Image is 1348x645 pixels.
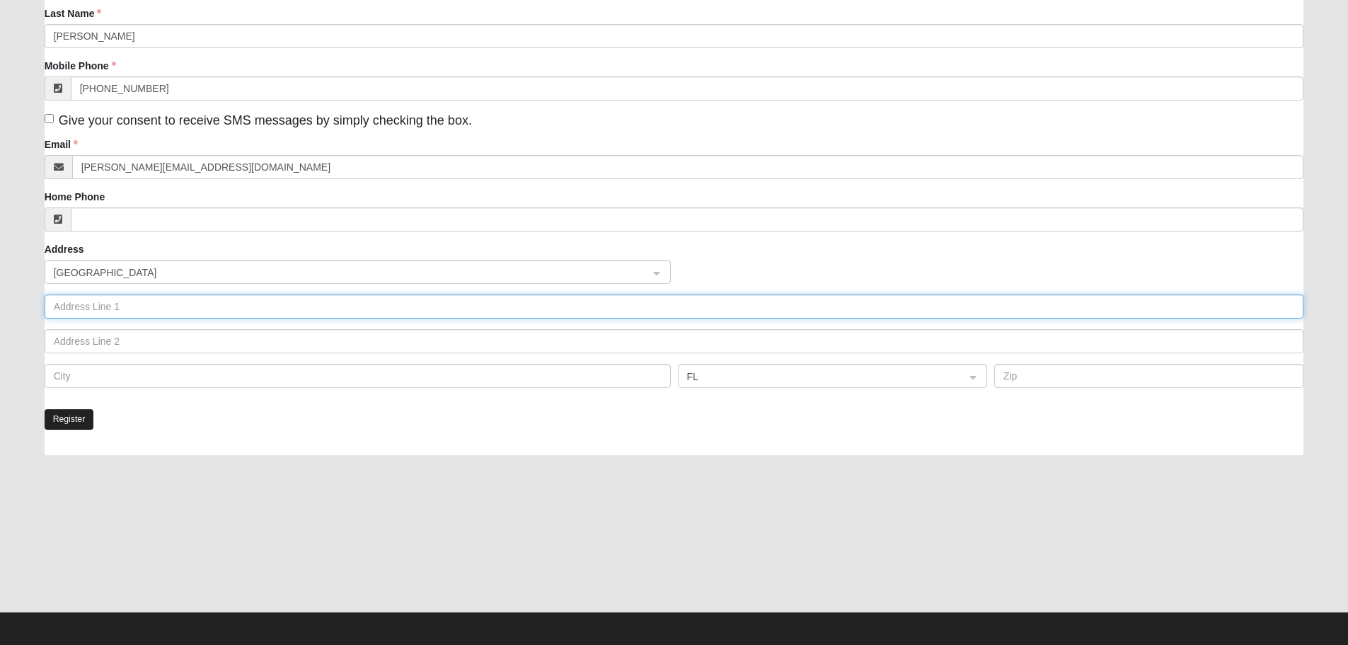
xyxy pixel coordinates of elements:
button: Register [45,409,94,430]
input: Give your consent to receive SMS messages by simply checking the box. [45,114,54,123]
label: Last Name [45,6,102,21]
label: Home Phone [45,190,105,204]
input: Address Line 1 [45,295,1304,319]
span: FL [687,369,952,384]
label: Mobile Phone [45,59,116,73]
label: Email [45,137,78,152]
label: Address [45,242,84,256]
span: United States [54,265,636,280]
input: City [45,364,671,388]
input: Zip [994,364,1303,388]
input: Address Line 2 [45,329,1304,353]
span: Give your consent to receive SMS messages by simply checking the box. [59,113,472,127]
